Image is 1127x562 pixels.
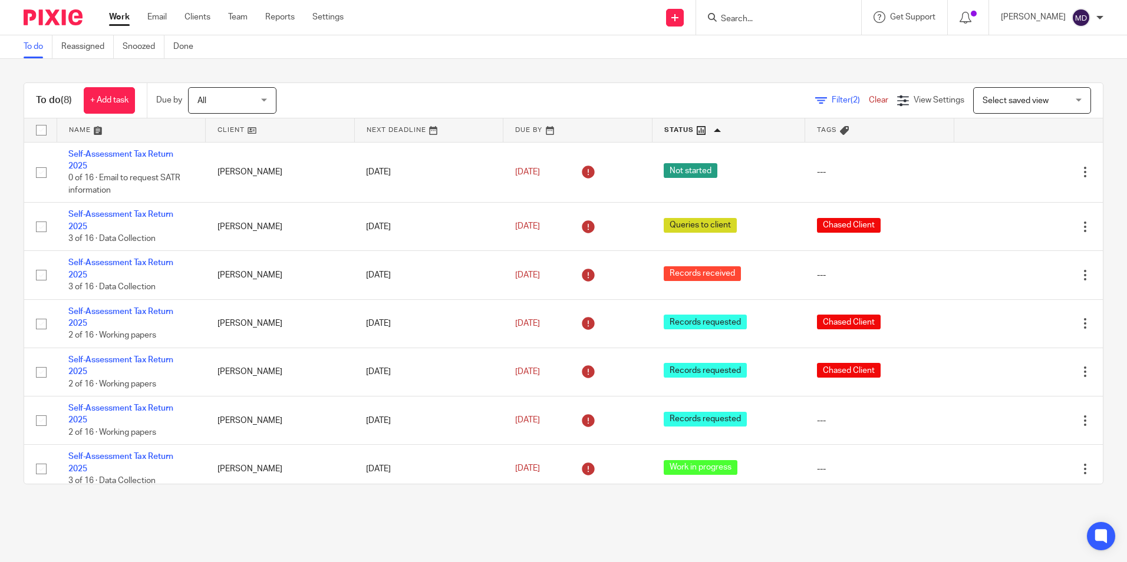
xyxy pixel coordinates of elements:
span: [DATE] [515,416,540,425]
span: (8) [61,95,72,105]
a: + Add task [84,87,135,114]
td: [PERSON_NAME] [206,142,355,203]
a: Self-Assessment Tax Return 2025 [68,259,173,279]
span: Not started [664,163,717,178]
td: [PERSON_NAME] [206,251,355,299]
span: 2 of 16 · Working papers [68,428,156,437]
span: Work in progress [664,460,737,475]
td: [DATE] [354,348,503,396]
span: Filter [832,96,869,104]
a: Email [147,11,167,23]
td: [PERSON_NAME] [206,396,355,445]
span: [DATE] [515,319,540,328]
a: Work [109,11,130,23]
span: Records received [664,266,741,281]
span: [DATE] [515,168,540,176]
span: Chased Client [817,218,881,233]
span: Get Support [890,13,935,21]
p: [PERSON_NAME] [1001,11,1066,23]
a: Snoozed [123,35,164,58]
input: Search [720,14,826,25]
span: [DATE] [515,465,540,473]
span: Chased Client [817,363,881,378]
a: Done [173,35,202,58]
div: --- [817,269,943,281]
td: [DATE] [354,203,503,251]
span: 3 of 16 · Data Collection [68,234,156,243]
span: Records requested [664,412,747,427]
span: Chased Client [817,315,881,329]
p: Due by [156,94,182,106]
td: [DATE] [354,251,503,299]
a: Self-Assessment Tax Return 2025 [68,452,173,472]
span: 2 of 16 · Working papers [68,380,156,388]
td: [DATE] [354,142,503,203]
span: Records requested [664,363,747,378]
td: [DATE] [354,445,503,493]
span: Tags [817,127,837,133]
a: Reassigned [61,35,114,58]
a: Self-Assessment Tax Return 2025 [68,308,173,328]
h1: To do [36,94,72,107]
span: 3 of 16 · Data Collection [68,477,156,485]
a: To do [24,35,52,58]
a: Team [228,11,248,23]
a: Reports [265,11,295,23]
div: --- [817,415,943,427]
a: Clients [184,11,210,23]
td: [PERSON_NAME] [206,203,355,251]
img: svg%3E [1072,8,1090,27]
span: [DATE] [515,368,540,376]
span: All [197,97,206,105]
span: 0 of 16 · Email to request SATR information [68,174,180,194]
div: --- [817,463,943,475]
span: View Settings [914,96,964,104]
a: Clear [869,96,888,104]
td: [PERSON_NAME] [206,348,355,396]
td: [DATE] [354,299,503,348]
td: [PERSON_NAME] [206,445,355,493]
span: Select saved view [983,97,1049,105]
a: Settings [312,11,344,23]
td: [PERSON_NAME] [206,299,355,348]
span: 2 of 16 · Working papers [68,332,156,340]
span: Records requested [664,315,747,329]
a: Self-Assessment Tax Return 2025 [68,404,173,424]
td: [DATE] [354,396,503,445]
a: Self-Assessment Tax Return 2025 [68,210,173,230]
span: 3 of 16 · Data Collection [68,283,156,291]
a: Self-Assessment Tax Return 2025 [68,356,173,376]
div: --- [817,166,943,178]
span: [DATE] [515,271,540,279]
span: [DATE] [515,223,540,231]
span: Queries to client [664,218,737,233]
span: (2) [851,96,860,104]
img: Pixie [24,9,83,25]
a: Self-Assessment Tax Return 2025 [68,150,173,170]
